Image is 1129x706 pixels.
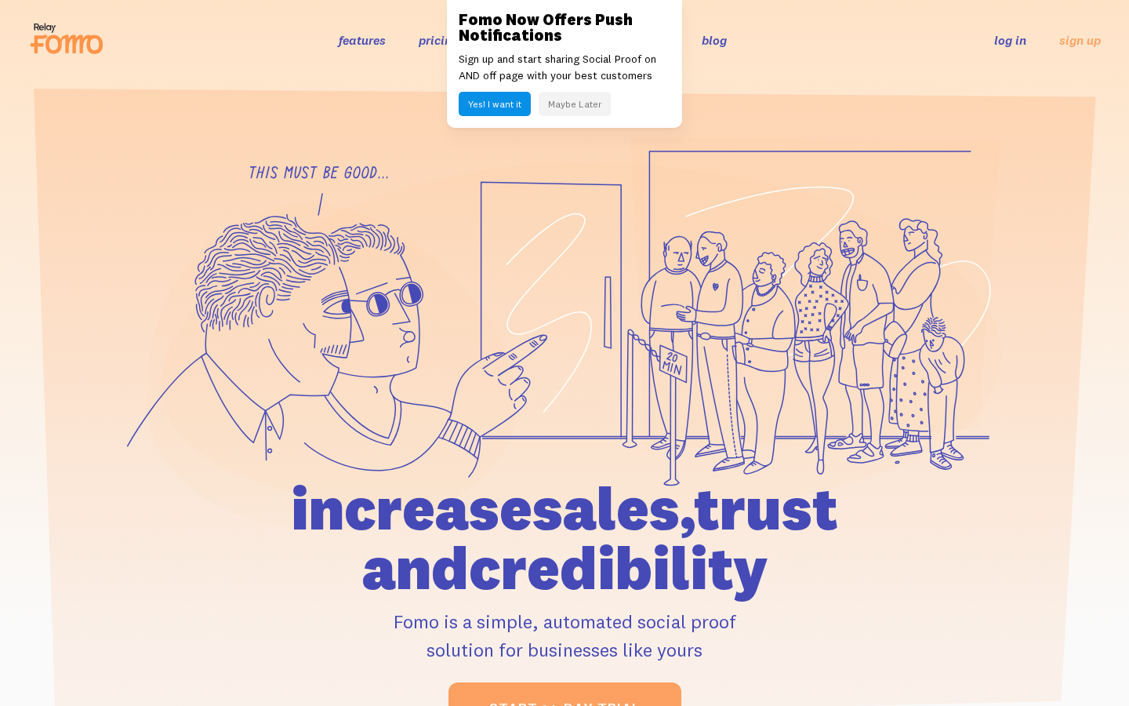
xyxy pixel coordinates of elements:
[459,12,670,43] h3: Fomo Now Offers Push Notifications
[201,607,928,664] p: Fomo is a simple, automated social proof solution for businesses like yours
[994,32,1026,48] a: log in
[539,92,611,116] button: Maybe Later
[459,92,531,116] button: Yes! I want it
[419,32,459,48] a: pricing
[459,51,670,84] p: Sign up and start sharing Social Proof on AND off page with your best customers
[702,32,727,48] a: blog
[1059,32,1101,49] a: sign up
[339,32,386,48] a: features
[201,479,928,598] h1: increase sales, trust and credibility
